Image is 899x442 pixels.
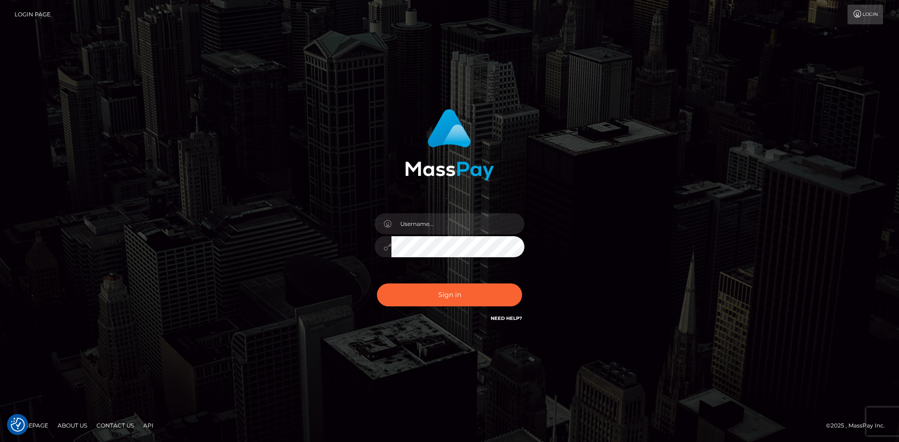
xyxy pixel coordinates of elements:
[491,315,522,321] a: Need Help?
[377,283,522,306] button: Sign in
[10,418,52,433] a: Homepage
[391,213,524,234] input: Username...
[54,418,91,433] a: About Us
[847,5,883,24] a: Login
[826,420,892,431] div: © 2025 , MassPay Inc.
[405,109,494,181] img: MassPay Login
[15,5,51,24] a: Login Page
[140,418,157,433] a: API
[93,418,138,433] a: Contact Us
[11,418,25,432] img: Revisit consent button
[11,418,25,432] button: Consent Preferences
